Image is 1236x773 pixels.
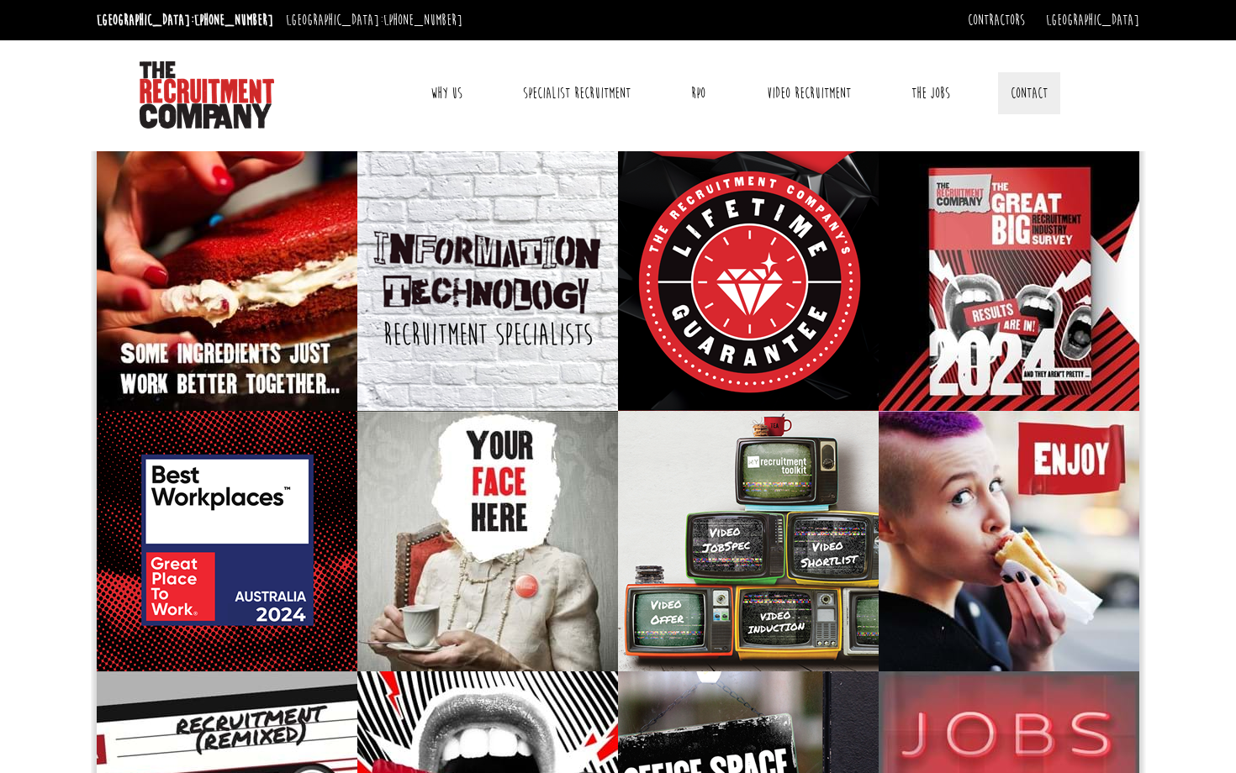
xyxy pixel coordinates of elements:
a: The Jobs [899,72,963,114]
a: Specialist Recruitment [510,72,643,114]
a: [PHONE_NUMBER] [194,11,273,29]
a: [GEOGRAPHIC_DATA] [1046,11,1139,29]
a: Why Us [418,72,475,114]
img: The Recruitment Company [140,61,274,129]
a: Contractors [968,11,1025,29]
a: Contact [998,72,1060,114]
a: RPO [679,72,718,114]
li: [GEOGRAPHIC_DATA]: [282,7,467,34]
li: [GEOGRAPHIC_DATA]: [92,7,277,34]
a: Video Recruitment [754,72,864,114]
a: [PHONE_NUMBER] [383,11,462,29]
